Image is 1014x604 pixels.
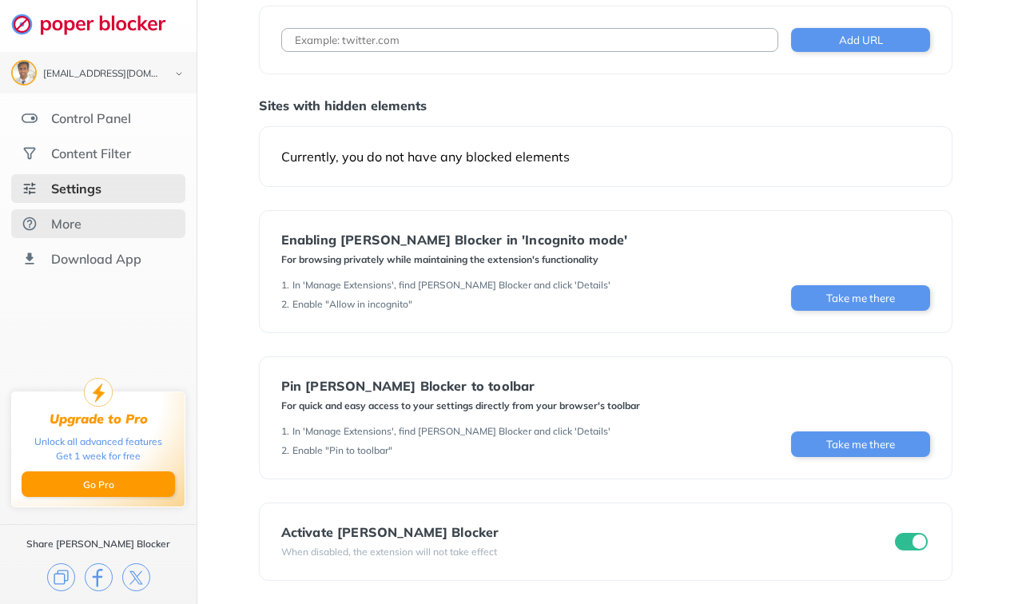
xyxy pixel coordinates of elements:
div: In 'Manage Extensions', find [PERSON_NAME] Blocker and click 'Details' [292,425,610,438]
button: Take me there [791,431,930,457]
div: More [51,216,82,232]
img: x.svg [122,563,150,591]
div: 1 . [281,425,289,438]
img: features.svg [22,110,38,126]
img: facebook.svg [85,563,113,591]
div: 2 . [281,444,289,457]
button: Add URL [791,28,930,52]
input: Example: twitter.com [281,28,779,52]
div: Enable "Pin to toolbar" [292,444,392,457]
div: Unlock all advanced features [34,435,162,449]
div: Activate [PERSON_NAME] Blocker [281,525,499,539]
img: ACg8ocJk-iVvJkMvUPfdF_62FMdNV4nl6BIp3Ln2Z1U2amQ6GHvDdw4W=s96-c [13,62,35,84]
div: Upgrade to Pro [50,411,148,427]
img: upgrade-to-pro.svg [84,378,113,407]
img: copy.svg [47,563,75,591]
div: Download App [51,251,141,267]
div: For browsing privately while maintaining the extension's functionality [281,253,628,266]
div: 1 . [281,279,289,292]
div: Control Panel [51,110,131,126]
button: Take me there [791,285,930,311]
img: about.svg [22,216,38,232]
img: settings-selected.svg [22,181,38,197]
div: When disabled, the extension will not take effect [281,546,499,558]
div: In 'Manage Extensions', find [PERSON_NAME] Blocker and click 'Details' [292,279,610,292]
div: Enabling [PERSON_NAME] Blocker in 'Incognito mode' [281,232,628,247]
div: Pin [PERSON_NAME] Blocker to toolbar [281,379,640,393]
div: Content Filter [51,145,131,161]
img: download-app.svg [22,251,38,267]
div: Settings [51,181,101,197]
div: For quick and easy access to your settings directly from your browser's toolbar [281,399,640,412]
img: chevron-bottom-black.svg [169,66,189,82]
img: social.svg [22,145,38,161]
div: Share [PERSON_NAME] Blocker [26,538,170,550]
div: Sites with hidden elements [259,97,953,113]
div: Get 1 week for free [56,449,141,463]
div: kaushik.uab@gmail.com [43,69,161,80]
button: Go Pro [22,471,175,497]
div: 2 . [281,298,289,311]
div: Currently, you do not have any blocked elements [281,149,931,165]
img: logo-webpage.svg [11,13,183,35]
div: Enable "Allow in incognito" [292,298,412,311]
